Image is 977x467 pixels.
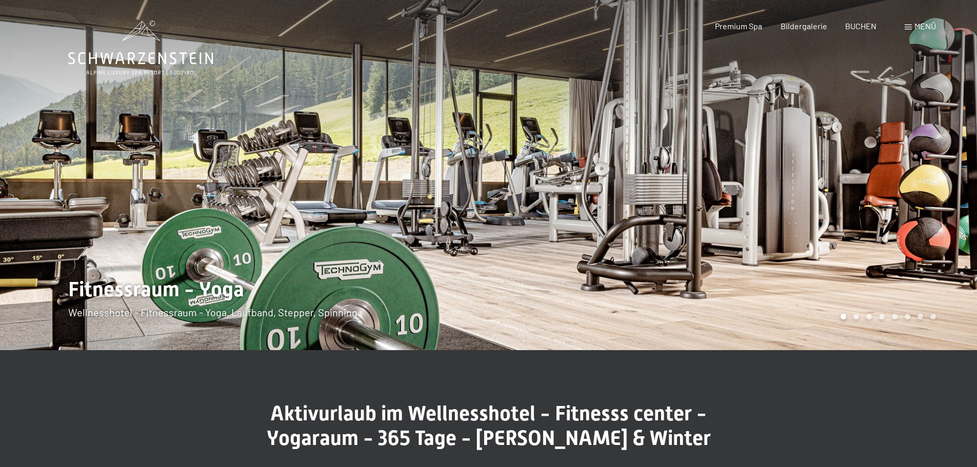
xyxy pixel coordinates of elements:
div: Carousel Page 3 [866,314,872,319]
span: Aktivurlaub im Wellnesshotel - Fitnesss center - Yogaraum - 365 Tage - [PERSON_NAME] & Winter [267,401,711,450]
a: Bildergalerie [781,21,827,31]
div: Carousel Page 7 [918,314,923,319]
div: Carousel Page 6 [905,314,910,319]
span: Menü [914,21,936,31]
div: Carousel Pagination [837,314,936,319]
a: Premium Spa [715,21,762,31]
div: Carousel Page 8 [930,314,936,319]
div: Carousel Page 5 [892,314,898,319]
div: Carousel Page 1 (Current Slide) [841,314,846,319]
div: Carousel Page 2 [853,314,859,319]
a: BUCHEN [845,21,876,31]
div: Carousel Page 4 [879,314,885,319]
